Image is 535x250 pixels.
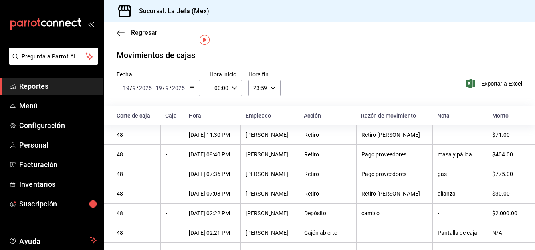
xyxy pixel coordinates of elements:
[117,49,196,61] div: Movimientos de cajas
[162,85,165,91] span: /
[139,85,152,91] input: ----
[492,210,522,216] div: $2,000.00
[133,6,209,16] h3: Sucursal: La Jefa (Mex)
[189,112,236,119] div: Hora
[117,112,156,119] div: Corte de caja
[361,112,428,119] div: Razón de movimiento
[117,72,200,77] label: Fecha
[361,171,428,177] div: Pago proveedores
[131,29,157,36] span: Regresar
[304,171,351,177] div: Retiro
[19,81,97,92] span: Reportes
[130,85,132,91] span: /
[19,198,97,209] span: Suscripción
[200,35,210,45] img: Tooltip marker
[246,112,294,119] div: Empleado
[117,230,156,236] div: 48
[304,210,351,216] div: Depósito
[155,85,162,91] input: --
[166,230,179,236] div: -
[19,120,97,131] span: Configuración
[117,210,156,216] div: 48
[246,230,294,236] div: [PERSON_NAME]
[438,230,483,236] div: Pantalla de caja
[166,190,179,197] div: -
[136,85,139,91] span: /
[468,79,522,88] button: Exportar a Excel
[246,151,294,158] div: [PERSON_NAME]
[166,171,179,177] div: -
[361,151,428,158] div: Pago proveedores
[189,132,236,138] div: [DATE] 11:30 PM
[189,151,236,158] div: [DATE] 09:40 PM
[189,210,236,216] div: [DATE] 02:22 PM
[9,48,98,65] button: Pregunta a Parrot AI
[88,21,94,27] button: open_drawer_menu
[492,112,522,119] div: Monto
[492,190,522,197] div: $30.00
[438,151,483,158] div: masa y pálida
[117,151,156,158] div: 48
[123,85,130,91] input: --
[438,190,483,197] div: alianza
[438,210,483,216] div: -
[169,85,172,91] span: /
[166,151,179,158] div: -
[165,112,179,119] div: Caja
[492,230,522,236] div: N/A
[22,52,86,61] span: Pregunta a Parrot AI
[304,112,351,119] div: Acción
[361,190,428,197] div: Retiro [PERSON_NAME]
[210,72,242,77] label: Hora inicio
[117,29,157,36] button: Regresar
[19,235,87,245] span: Ayuda
[19,100,97,111] span: Menú
[492,151,522,158] div: $404.00
[304,151,351,158] div: Retiro
[246,190,294,197] div: [PERSON_NAME]
[361,210,428,216] div: cambio
[117,132,156,138] div: 48
[492,171,522,177] div: $775.00
[117,190,156,197] div: 48
[165,85,169,91] input: --
[172,85,185,91] input: ----
[361,230,428,236] div: -
[361,132,428,138] div: Retiro [PERSON_NAME]
[304,230,351,236] div: Cajón abierto
[189,230,236,236] div: [DATE] 02:21 PM
[19,140,97,150] span: Personal
[246,210,294,216] div: [PERSON_NAME]
[19,159,97,170] span: Facturación
[246,171,294,177] div: [PERSON_NAME]
[189,171,236,177] div: [DATE] 07:36 PM
[438,132,483,138] div: -
[246,132,294,138] div: [PERSON_NAME]
[248,72,281,77] label: Hora fin
[166,132,179,138] div: -
[492,132,522,138] div: $71.00
[19,179,97,190] span: Inventarios
[132,85,136,91] input: --
[6,58,98,66] a: Pregunta a Parrot AI
[166,210,179,216] div: -
[153,85,155,91] span: -
[437,112,483,119] div: Nota
[117,171,156,177] div: 48
[438,171,483,177] div: gas
[304,190,351,197] div: Retiro
[189,190,236,197] div: [DATE] 07:08 PM
[304,132,351,138] div: Retiro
